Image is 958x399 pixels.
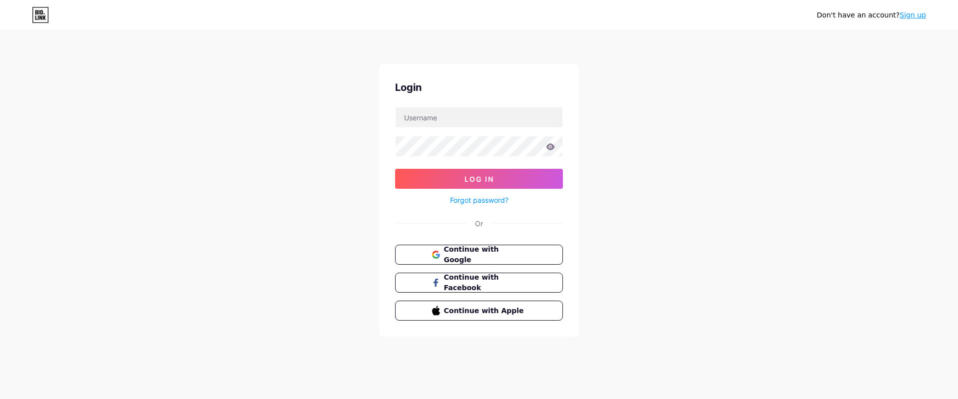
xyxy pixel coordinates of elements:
[444,272,526,293] span: Continue with Facebook
[450,195,508,205] a: Forgot password?
[444,244,526,265] span: Continue with Google
[395,273,563,293] button: Continue with Facebook
[395,80,563,95] div: Login
[395,169,563,189] button: Log In
[395,245,563,265] button: Continue with Google
[900,11,926,19] a: Sign up
[475,218,483,229] div: Or
[396,107,562,127] input: Username
[465,175,494,183] span: Log In
[817,10,926,20] div: Don't have an account?
[444,306,526,316] span: Continue with Apple
[395,301,563,321] button: Continue with Apple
